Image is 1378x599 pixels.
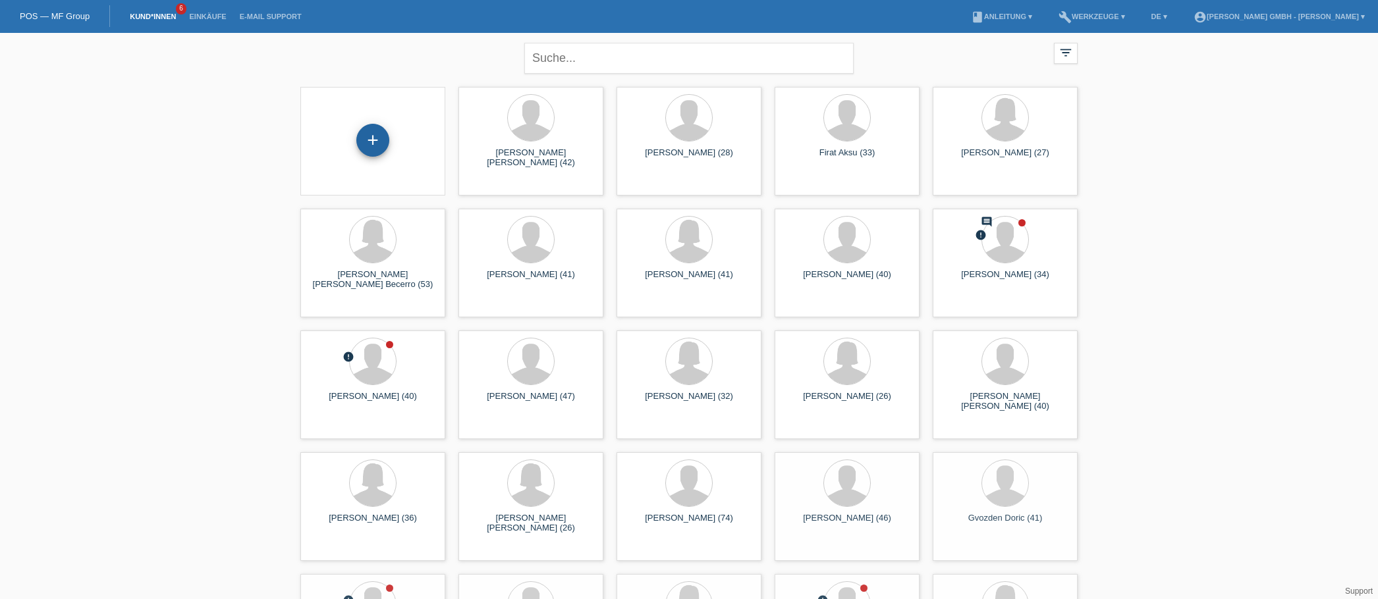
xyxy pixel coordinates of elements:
div: [PERSON_NAME] (46) [785,513,909,534]
div: Firat Aksu (33) [785,147,909,169]
div: [PERSON_NAME] [PERSON_NAME] Becerro (53) [311,269,435,290]
i: account_circle [1194,11,1207,24]
div: [PERSON_NAME] (32) [627,391,751,412]
div: Zurückgewiesen [975,229,987,243]
div: [PERSON_NAME] [PERSON_NAME] (42) [469,147,593,169]
a: Kund*innen [123,13,182,20]
a: account_circle[PERSON_NAME] GmbH - [PERSON_NAME] ▾ [1187,13,1371,20]
a: E-Mail Support [233,13,308,20]
div: [PERSON_NAME] (74) [627,513,751,534]
input: Suche... [524,43,854,74]
div: [PERSON_NAME] (47) [469,391,593,412]
div: [PERSON_NAME] (34) [943,269,1067,290]
a: POS — MF Group [20,11,90,21]
div: Neuer Kommentar [981,216,993,230]
div: [PERSON_NAME] (28) [627,147,751,169]
div: [PERSON_NAME] (41) [627,269,751,290]
i: error [343,351,354,363]
i: error [975,229,987,241]
div: [PERSON_NAME] (26) [785,391,909,412]
span: 6 [176,3,186,14]
div: Gvozden Doric (41) [943,513,1067,534]
div: [PERSON_NAME] (41) [469,269,593,290]
a: buildWerkzeuge ▾ [1052,13,1132,20]
a: bookAnleitung ▾ [964,13,1039,20]
a: Einkäufe [182,13,233,20]
i: book [971,11,984,24]
a: Support [1345,586,1373,596]
div: [PERSON_NAME] [PERSON_NAME] (40) [943,391,1067,412]
div: Kund*in hinzufügen [357,129,389,151]
div: [PERSON_NAME] [PERSON_NAME] (26) [469,513,593,534]
div: [PERSON_NAME] (40) [311,391,435,412]
div: [PERSON_NAME] (27) [943,147,1067,169]
i: build [1059,11,1072,24]
div: Unbestätigt, in Bearbeitung [343,351,354,365]
a: DE ▾ [1145,13,1174,20]
div: [PERSON_NAME] (40) [785,269,909,290]
i: filter_list [1059,45,1073,60]
i: comment [981,216,993,228]
div: [PERSON_NAME] (36) [311,513,435,534]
